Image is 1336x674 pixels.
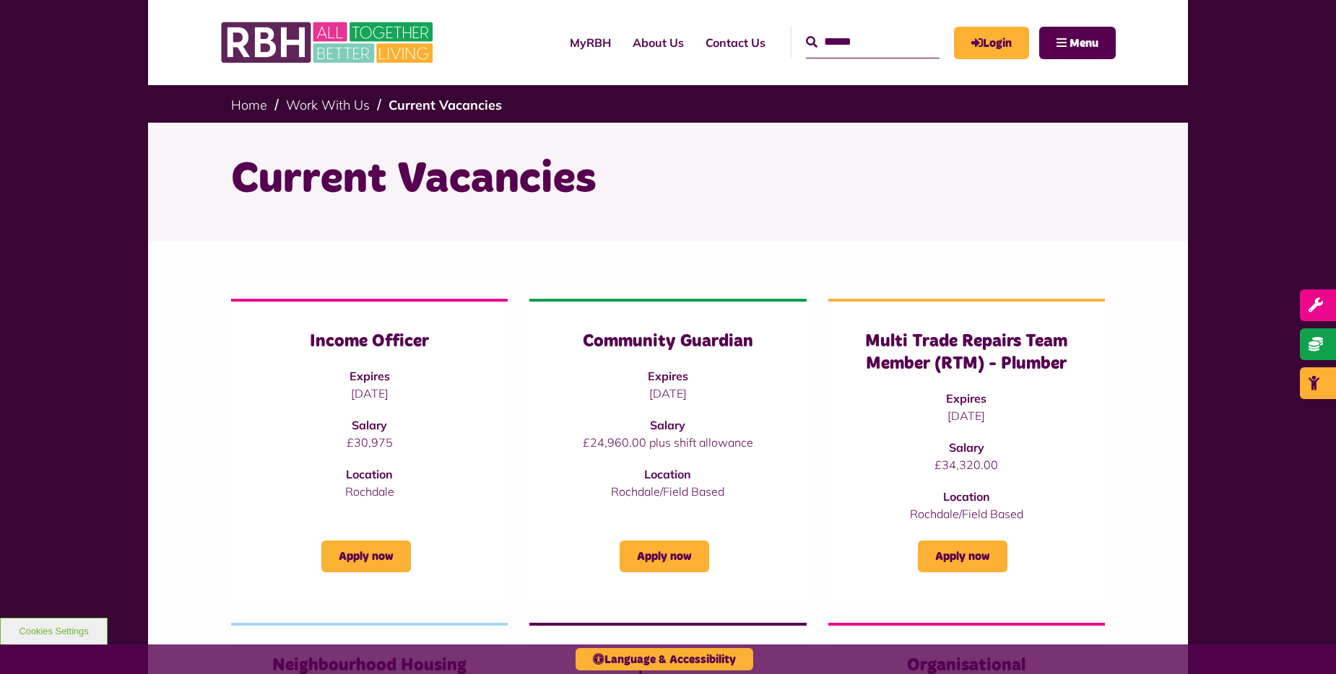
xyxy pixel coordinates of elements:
[857,331,1076,375] h3: Multi Trade Repairs Team Member (RTM) - Plumber
[286,97,370,113] a: Work With Us
[558,434,777,451] p: £24,960.00 plus shift allowance
[558,385,777,402] p: [DATE]
[260,434,479,451] p: £30,975
[650,418,685,432] strong: Salary
[558,331,777,353] h3: Community Guardian
[260,385,479,402] p: [DATE]
[260,483,479,500] p: Rochdale
[918,540,1007,572] a: Apply now
[954,27,1029,59] a: MyRBH
[321,540,411,572] a: Apply now
[620,540,709,572] a: Apply now
[644,467,691,481] strong: Location
[231,152,1105,208] h1: Current Vacancies
[857,456,1076,473] p: £34,320.00
[648,369,688,383] strong: Expires
[260,331,479,353] h3: Income Officer
[558,483,777,500] p: Rochdale/Field Based
[576,648,753,670] button: Language & Accessibility
[220,14,437,71] img: RBH
[695,23,776,62] a: Contact Us
[622,23,695,62] a: About Us
[346,467,393,481] strong: Location
[231,97,267,113] a: Home
[1039,27,1116,59] button: Navigation
[946,391,986,406] strong: Expires
[949,440,984,455] strong: Salary
[1070,38,1098,49] span: Menu
[943,489,990,504] strong: Location
[857,407,1076,424] p: [DATE]
[389,97,502,113] a: Current Vacancies
[350,369,390,383] strong: Expires
[559,23,622,62] a: MyRBH
[1271,609,1336,674] iframe: Netcall Web Assistant for live chat
[352,418,387,432] strong: Salary
[857,505,1076,522] p: Rochdale/Field Based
